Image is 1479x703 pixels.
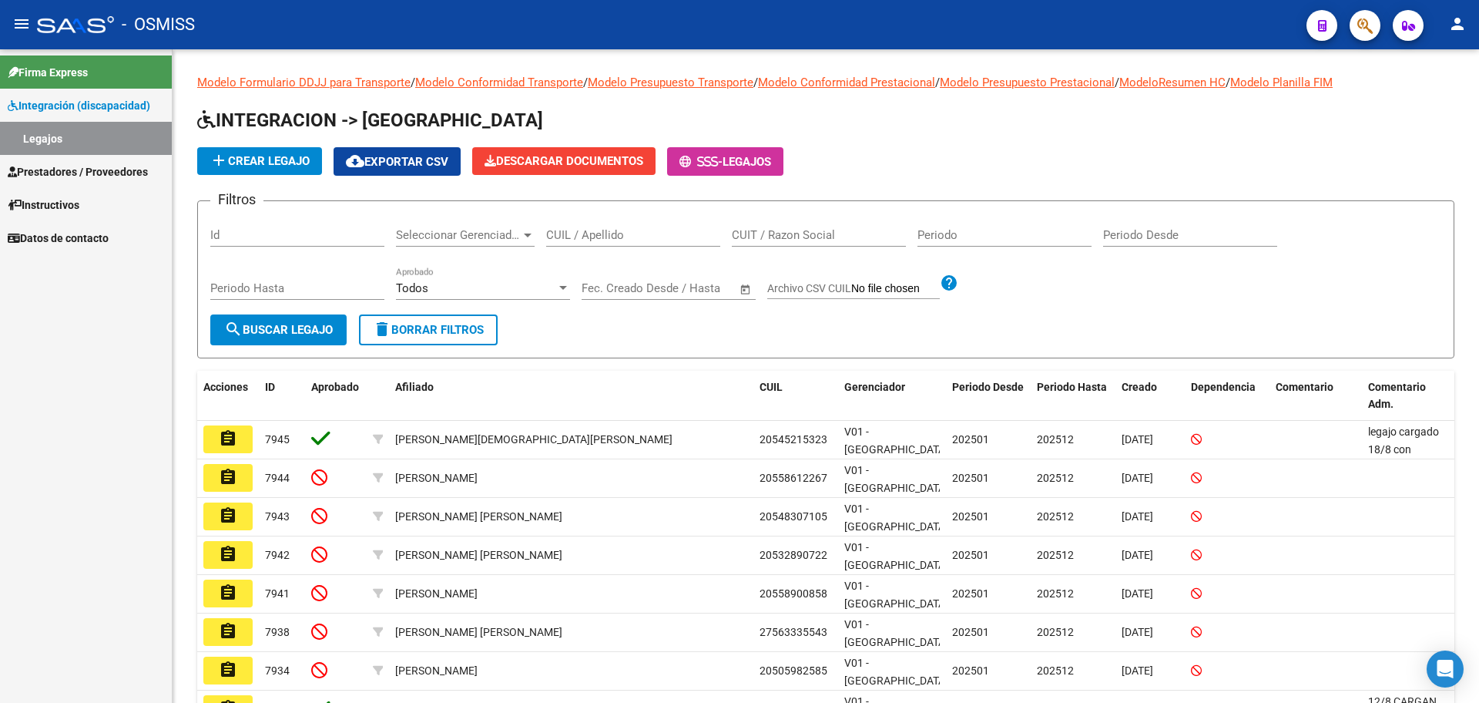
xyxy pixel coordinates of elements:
[197,109,543,131] span: INTEGRACION -> [GEOGRAPHIC_DATA]
[203,381,248,393] span: Acciones
[952,587,989,600] span: 202501
[588,76,753,89] a: Modelo Presupuesto Transporte
[1427,651,1464,688] div: Open Intercom Messenger
[1185,371,1269,422] datatable-header-cell: Dependencia
[679,155,723,169] span: -
[844,464,948,494] span: V01 - [GEOGRAPHIC_DATA]
[224,323,333,337] span: Buscar Legajo
[952,433,989,446] span: 202501
[219,468,237,486] mat-icon: assignment
[346,155,448,169] span: Exportar CSV
[395,431,672,449] div: [PERSON_NAME][DEMOGRAPHIC_DATA][PERSON_NAME]
[219,622,237,641] mat-icon: assignment
[210,154,310,168] span: Crear Legajo
[197,147,322,175] button: Crear Legajo
[1037,664,1074,677] span: 202512
[12,15,31,33] mat-icon: menu
[122,8,195,42] span: - OSMISS
[760,626,827,638] span: 27563335543
[210,151,228,170] mat-icon: add
[219,429,237,448] mat-icon: assignment
[219,584,237,602] mat-icon: assignment
[1230,76,1333,89] a: Modelo Planilla FIM
[8,230,109,247] span: Datos de contacto
[723,155,771,169] span: Legajos
[265,381,275,393] span: ID
[219,545,237,563] mat-icon: assignment
[1037,626,1074,638] span: 202512
[1119,76,1226,89] a: ModeloResumen HC
[1122,587,1153,600] span: [DATE]
[389,371,753,422] datatable-header-cell: Afiliado
[952,664,989,677] span: 202501
[1448,15,1467,33] mat-icon: person
[1122,549,1153,561] span: [DATE]
[952,549,989,561] span: 202501
[265,626,290,638] span: 7938
[395,547,562,564] div: [PERSON_NAME] [PERSON_NAME]
[767,282,851,294] span: Archivo CSV CUIL
[946,371,1031,422] datatable-header-cell: Periodo Desde
[760,381,783,393] span: CUIL
[952,381,1024,393] span: Periodo Desde
[219,506,237,525] mat-icon: assignment
[395,624,562,641] div: [PERSON_NAME] [PERSON_NAME]
[737,281,755,298] button: Open calendar
[8,97,150,114] span: Integración (discapacidad)
[1191,381,1256,393] span: Dependencia
[1269,371,1362,422] datatable-header-cell: Comentario
[1362,371,1454,422] datatable-header-cell: Comentario Adm.
[760,472,827,484] span: 20558612267
[265,587,290,600] span: 7941
[760,587,827,600] span: 20558900858
[1115,371,1185,422] datatable-header-cell: Creado
[1037,549,1074,561] span: 202512
[844,503,948,533] span: V01 - [GEOGRAPHIC_DATA]
[844,657,948,687] span: V01 - [GEOGRAPHIC_DATA]
[359,314,498,345] button: Borrar Filtros
[396,228,521,242] span: Seleccionar Gerenciador
[373,323,484,337] span: Borrar Filtros
[844,425,948,456] span: V01 - [GEOGRAPHIC_DATA]
[952,510,989,523] span: 202501
[760,433,827,446] span: 20545215323
[667,147,783,176] button: -Legajos
[1037,587,1074,600] span: 202512
[265,510,290,523] span: 7943
[373,320,391,338] mat-icon: delete
[940,76,1115,89] a: Modelo Presupuesto Prestacional
[396,281,428,295] span: Todos
[844,541,948,571] span: V01 - [GEOGRAPHIC_DATA]
[224,320,243,338] mat-icon: search
[395,508,562,526] div: [PERSON_NAME] [PERSON_NAME]
[952,626,989,638] span: 202501
[1122,664,1153,677] span: [DATE]
[8,197,79,214] span: Instructivos
[311,381,359,393] span: Aprobado
[753,371,838,422] datatable-header-cell: CUIL
[210,314,347,345] button: Buscar Legajo
[838,371,946,422] datatable-header-cell: Gerenciador
[472,147,656,175] button: Descargar Documentos
[8,163,148,180] span: Prestadores / Proveedores
[8,64,88,81] span: Firma Express
[1037,433,1074,446] span: 202512
[760,549,827,561] span: 20532890722
[844,618,948,648] span: V01 - [GEOGRAPHIC_DATA]
[305,371,367,422] datatable-header-cell: Aprobado
[395,469,478,487] div: [PERSON_NAME]
[485,154,643,168] span: Descargar Documentos
[1037,381,1107,393] span: Periodo Hasta
[219,661,237,679] mat-icon: assignment
[758,76,935,89] a: Modelo Conformidad Prestacional
[760,664,827,677] span: 20505982585
[1122,626,1153,638] span: [DATE]
[1276,381,1333,393] span: Comentario
[844,381,905,393] span: Gerenciador
[1368,425,1447,596] span: legajo cargado 18/8 con facturacion cargada anteriormente!!! FALTA DOCU PSICOLOGIA FALTA FIRMA DE...
[1122,472,1153,484] span: [DATE]
[646,281,720,295] input: End date
[210,189,263,210] h3: Filtros
[395,585,478,603] div: [PERSON_NAME]
[265,664,290,677] span: 7934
